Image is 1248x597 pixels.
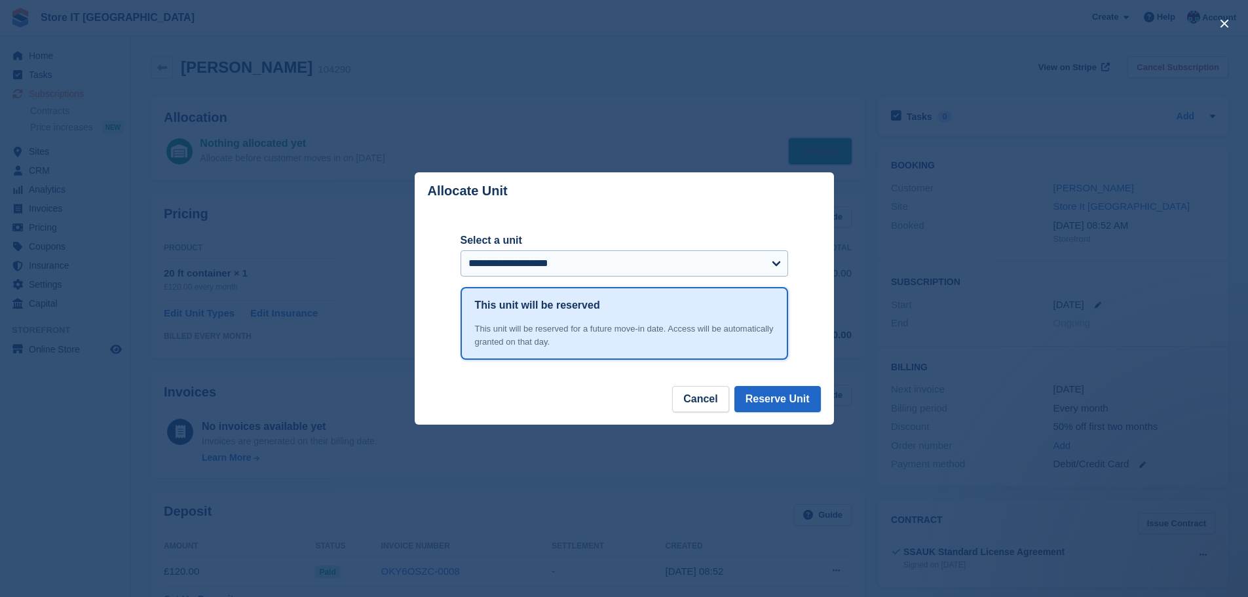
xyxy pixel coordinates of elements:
button: Cancel [672,386,728,412]
button: Reserve Unit [734,386,821,412]
button: close [1214,13,1235,34]
label: Select a unit [461,233,788,248]
h1: This unit will be reserved [475,298,600,313]
p: Allocate Unit [428,183,508,199]
div: This unit will be reserved for a future move-in date. Access will be automatically granted on tha... [475,322,774,348]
